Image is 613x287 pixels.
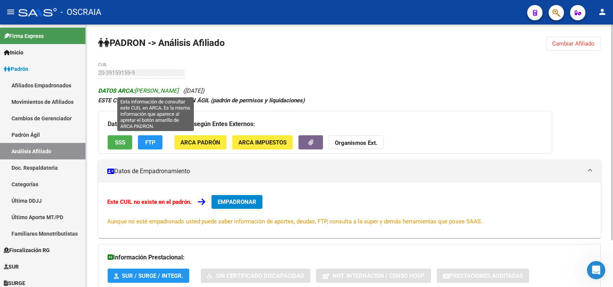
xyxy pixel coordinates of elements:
[98,160,601,183] mat-expansion-panel-header: Datos de Empadronamiento
[4,246,50,254] span: Fiscalización RG
[4,48,23,57] span: Inicio
[6,7,15,16] mat-icon: menu
[201,269,310,283] button: Sin Certificado Discapacidad
[98,38,225,48] strong: PADRON -> Análisis Afiliado
[216,272,304,279] span: Sin Certificado Discapacidad
[98,97,305,104] strong: ESTE CUIL NO EXISTE EN EL PADRÓN ÁGIL (padrón de permisos y liquidaciones)
[183,87,204,94] span: ([DATE])
[232,135,293,149] button: ARCA Impuestos
[218,198,256,205] span: EMPADRONAR
[587,261,605,279] iframe: Intercom live chat
[108,269,189,283] button: SUR / SURGE / INTEGR.
[108,252,591,263] h3: Información Prestacional:
[329,135,384,149] button: Organismos Ext.
[211,195,262,209] button: EMPADRONAR
[335,139,377,146] strong: Organismos Ext.
[598,7,607,16] mat-icon: person
[107,218,482,225] span: Aunque no esté empadronado usted puede saber información de aportes, deudas, FTP, consulta a la s...
[108,135,132,149] button: SSS
[4,262,19,271] span: SUR
[437,269,529,283] button: Prestaciones Auditadas
[546,37,601,51] button: Cambiar Afiliado
[316,269,431,283] button: Not. Internacion / Censo Hosp.
[180,139,220,146] span: ARCA Padrón
[115,139,125,146] span: SSS
[108,119,543,130] h3: Datos Personales y Afiliatorios según Entes Externos:
[98,183,601,238] div: Datos de Empadronamiento
[107,198,192,205] strong: Este CUIL no existe en el padrón.
[122,272,183,279] span: SUR / SURGE / INTEGR.
[333,272,425,279] span: Not. Internacion / Censo Hosp.
[4,65,28,73] span: Padrón
[238,139,287,146] span: ARCA Impuestos
[107,167,582,175] mat-panel-title: Datos de Empadronamiento
[138,135,162,149] button: FTP
[174,135,226,149] button: ARCA Padrón
[61,4,101,21] span: - OSCRAIA
[4,32,44,40] span: Firma Express
[449,272,523,279] span: Prestaciones Auditadas
[98,87,134,94] strong: DATOS ARCA:
[98,87,179,94] span: [PERSON_NAME]
[552,40,595,47] span: Cambiar Afiliado
[145,139,156,146] span: FTP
